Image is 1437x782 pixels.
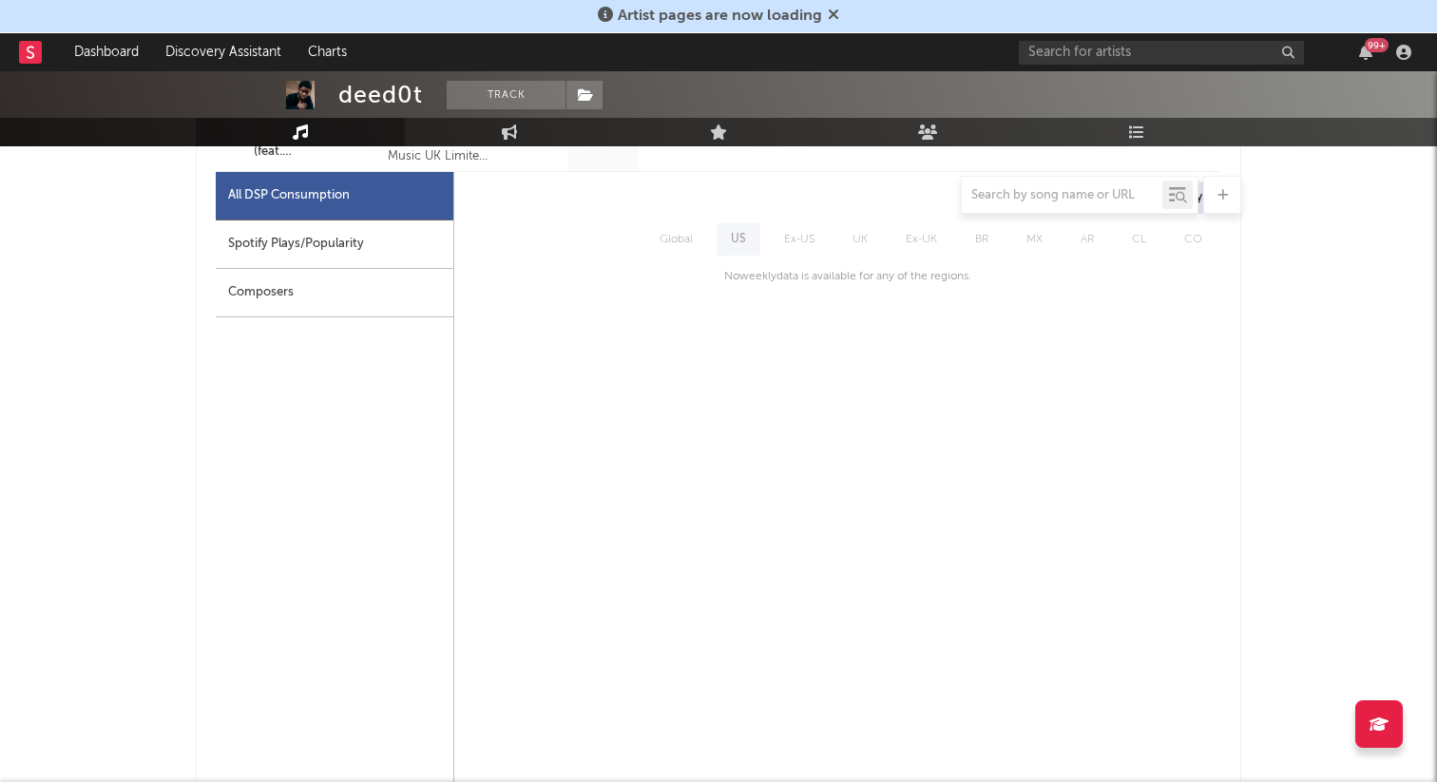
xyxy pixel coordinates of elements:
[828,9,839,24] span: Dismiss
[152,33,295,71] a: Discovery Assistant
[1365,38,1389,52] div: 99 +
[447,81,565,109] button: Track
[618,9,822,24] span: Artist pages are now loading
[705,265,971,288] div: No weekly data is available for any of the regions.
[216,269,453,317] div: Composers
[1359,45,1372,60] button: 99+
[1019,41,1304,65] input: Search for artists
[61,33,152,71] a: Dashboard
[216,220,453,269] div: Spotify Plays/Popularity
[216,172,453,220] div: All DSP Consumption
[962,188,1162,203] input: Search by song name or URL
[338,81,423,109] div: deed0t
[295,33,360,71] a: Charts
